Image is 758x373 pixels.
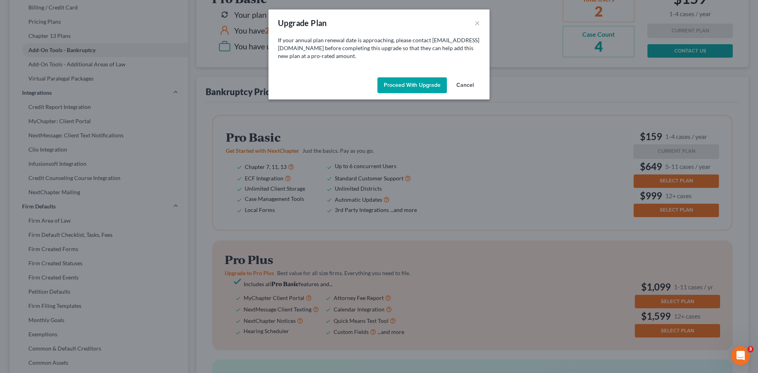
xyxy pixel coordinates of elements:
[450,77,480,93] button: Cancel
[747,346,754,352] span: 3
[278,36,480,60] p: If your annual plan renewal date is approaching, please contact [EMAIL_ADDRESS][DOMAIN_NAME] befo...
[475,18,480,28] button: ×
[278,17,327,28] div: Upgrade Plan
[731,346,750,365] iframe: Intercom live chat
[377,77,447,93] button: Proceed with Upgrade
